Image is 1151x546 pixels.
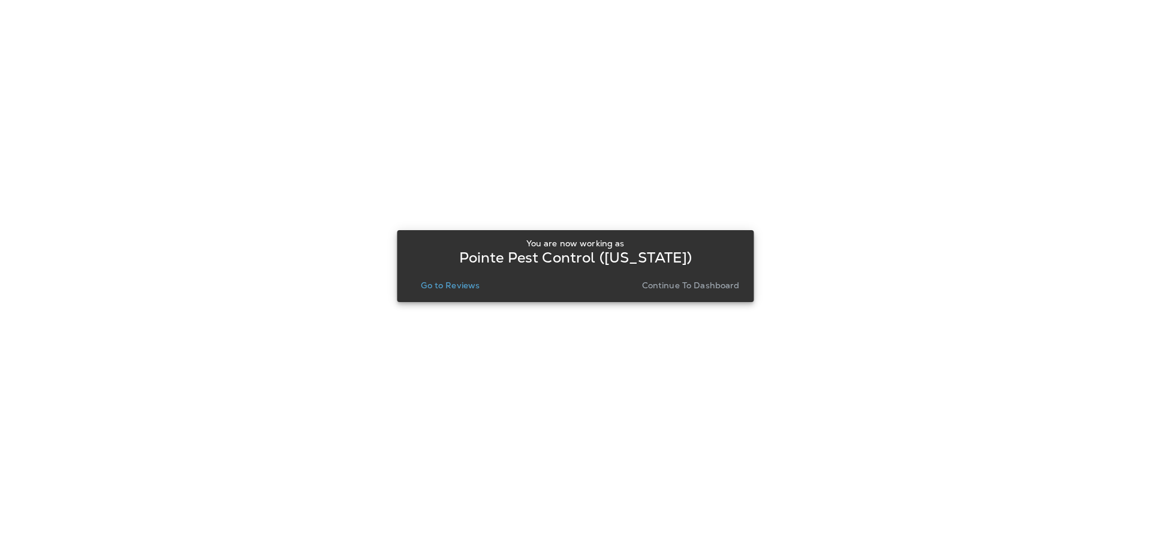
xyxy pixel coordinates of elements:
[459,253,692,263] p: Pointe Pest Control ([US_STATE])
[526,239,624,248] p: You are now working as
[416,277,484,294] button: Go to Reviews
[421,280,480,290] p: Go to Reviews
[637,277,745,294] button: Continue to Dashboard
[642,280,740,290] p: Continue to Dashboard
